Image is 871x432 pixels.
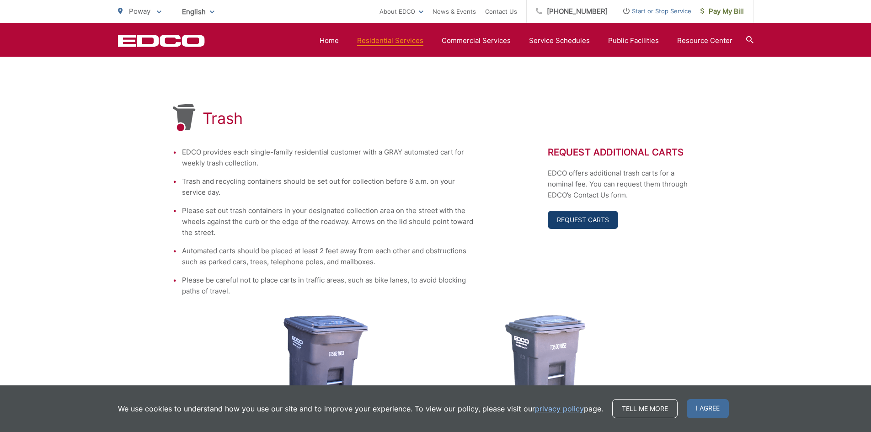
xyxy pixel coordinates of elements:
[535,403,584,414] a: privacy policy
[677,35,732,46] a: Resource Center
[608,35,659,46] a: Public Facilities
[175,4,221,20] span: English
[700,6,744,17] span: Pay My Bill
[548,211,618,229] a: Request Carts
[118,403,603,414] p: We use cookies to understand how you use our site and to improve your experience. To view our pol...
[182,147,475,169] li: EDCO provides each single-family residential customer with a GRAY automated cart for weekly trash...
[612,399,678,418] a: Tell me more
[433,6,476,17] a: News & Events
[182,205,475,238] li: Please set out trash containers in your designated collection area on the street with the wheels ...
[379,6,423,17] a: About EDCO
[320,35,339,46] a: Home
[182,176,475,198] li: Trash and recycling containers should be set out for collection before 6 a.m. on your service day.
[118,34,205,47] a: EDCD logo. Return to the homepage.
[129,7,150,16] span: Poway
[442,35,511,46] a: Commercial Services
[548,147,699,158] h2: Request Additional Carts
[485,6,517,17] a: Contact Us
[203,109,243,128] h1: Trash
[687,399,729,418] span: I agree
[548,168,699,201] p: EDCO offers additional trash carts for a nominal fee. You can request them through EDCO’s Contact...
[357,35,423,46] a: Residential Services
[182,275,475,297] li: Please be careful not to place carts in traffic areas, such as bike lanes, to avoid blocking path...
[182,245,475,267] li: Automated carts should be placed at least 2 feet away from each other and obstructions such as pa...
[529,35,590,46] a: Service Schedules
